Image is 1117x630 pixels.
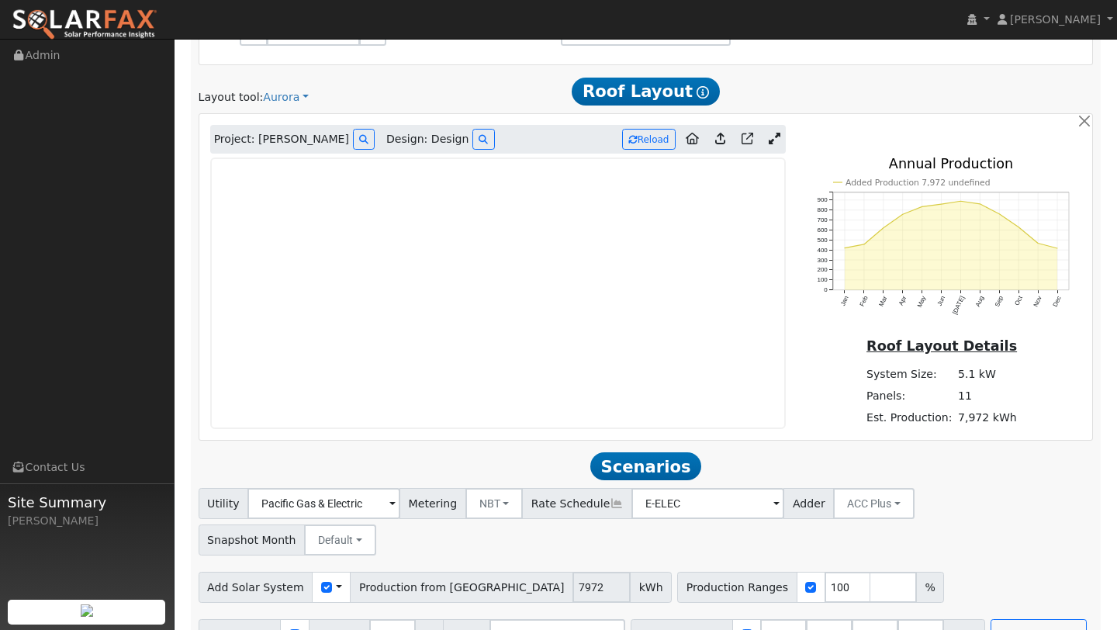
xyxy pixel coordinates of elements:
[897,295,908,306] text: Apr
[1032,296,1043,309] text: Nov
[817,197,828,204] text: 900
[350,572,573,603] span: Production from [GEOGRAPHIC_DATA]
[824,287,828,294] text: 0
[817,237,828,244] text: 500
[199,572,313,603] span: Add Solar System
[882,227,884,230] circle: onclick=""
[979,203,981,206] circle: onclick=""
[1018,227,1020,229] circle: onclick=""
[843,247,846,249] circle: onclick=""
[622,129,676,150] button: Reload
[399,488,466,519] span: Metering
[8,513,166,529] div: [PERSON_NAME]
[936,296,947,308] text: Jun
[1056,247,1059,250] circle: onclick=""
[901,213,904,216] circle: onclick=""
[763,128,786,151] a: Expand Aurora window
[863,244,865,246] circle: onclick=""
[864,407,956,428] td: Est. Production:
[680,127,705,152] a: Aurora to Home
[817,217,828,224] text: 700
[960,200,962,202] circle: onclick=""
[8,492,166,513] span: Site Summary
[994,295,1005,308] text: Sep
[263,89,309,106] a: Aurora
[677,572,797,603] span: Production Ranges
[817,227,828,234] text: 600
[955,407,1019,428] td: 7,972 kWh
[1052,296,1063,309] text: Dec
[304,524,376,556] button: Default
[878,295,889,308] text: Mar
[817,247,828,254] text: 400
[465,488,524,519] button: NBT
[386,131,469,147] span: Design: Design
[572,78,720,106] span: Roof Layout
[952,296,967,317] text: [DATE]
[709,127,731,152] a: Upload consumption to Aurora project
[864,385,956,407] td: Panels:
[955,363,1019,385] td: 5.1 kW
[590,452,701,480] span: Scenarios
[817,257,828,264] text: 300
[864,363,956,385] td: System Size:
[921,206,923,208] circle: onclick=""
[846,178,991,188] text: Added Production 7,972 undefined
[631,488,784,519] input: Select a Rate Schedule
[697,86,709,99] i: Show Help
[833,488,915,519] button: ACC Plus
[1010,13,1101,26] span: [PERSON_NAME]
[214,131,349,147] span: Project: [PERSON_NAME]
[1014,295,1025,307] text: Oct
[1037,242,1039,244] circle: onclick=""
[817,207,828,214] text: 800
[247,488,400,519] input: Select a Utility
[783,488,834,519] span: Adder
[940,203,942,206] circle: onclick=""
[199,91,264,103] span: Layout tool:
[866,338,1017,354] u: Roof Layout Details
[916,296,928,310] text: May
[81,604,93,617] img: retrieve
[12,9,157,41] img: SolarFax
[630,572,672,603] span: kWh
[735,127,759,152] a: Open in Aurora
[916,572,944,603] span: %
[974,296,985,309] text: Aug
[199,488,249,519] span: Utility
[839,296,850,308] text: Jan
[817,277,828,284] text: 100
[199,524,306,556] span: Snapshot Month
[817,267,828,274] text: 200
[998,213,1001,216] circle: onclick=""
[522,488,632,519] span: Rate Schedule
[859,295,870,308] text: Feb
[889,157,1014,172] text: Annual Production
[955,385,1019,407] td: 11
